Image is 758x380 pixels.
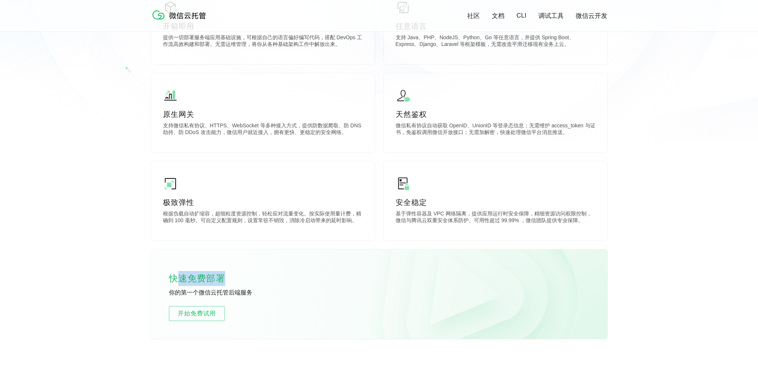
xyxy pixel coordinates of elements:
[169,289,281,297] p: 你的第一个微信云托管后端服务
[169,309,224,318] span: 开始免费试用
[396,211,595,225] p: 基于弹性容器及 VPC 网络隔离，提供应用运行时安全保障，精细资源访问权限控制，微信与腾讯云双重安全体系防护。可用性超过 99.99% ，微信团队提供专业保障。
[516,12,526,19] a: CLI
[492,12,504,20] a: 文档
[163,109,363,119] p: 原生网关
[163,197,363,208] p: 极致弹性
[151,17,211,24] a: 微信云托管
[396,197,595,208] p: 安全稳定
[163,122,363,137] p: 支持微信私有协议、HTTPS、WebSocket 等多种接入方式，提供防数据爬取、防 DNS 劫持、防 DDoS 攻击能力，微信用户就近接入，拥有更快、更稳定的安全网络。
[576,12,607,20] a: 微信云开发
[163,34,363,49] p: 提供一切部署服务端应用基础设施，可根据自己的语言偏好编写代码，搭配 DevOps 工作流高效构建和部署。无需运维管理，将你从各种基础架构工作中解放出来。
[538,12,564,20] a: 调试工具
[467,12,480,20] a: 社区
[396,122,595,137] p: 微信私有协议自动获取 OpenID、UnionID 等登录态信息；无需维护 access_token 与证书，免鉴权调用微信开放接口；无需加解密，快速处理微信平台消息推送。
[169,271,243,286] p: 快速免费部署
[163,211,363,225] p: 根据负载自动扩缩容，超细粒度资源控制，轻松应对流量变化。按实际使用量计费，精确到 100 毫秒。可自定义配置规则，设置常驻不销毁，消除冷启动带来的延时影响。
[396,109,595,119] p: 天然鉴权
[396,34,595,49] p: 支持 Java、PHP、NodeJS、Python、Go 等任意语言，并提供 Spring Boot、Express、Django、Laravel 等框架模板，无需改造平滑迁移现有业务上云。
[151,7,211,22] img: 微信云托管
